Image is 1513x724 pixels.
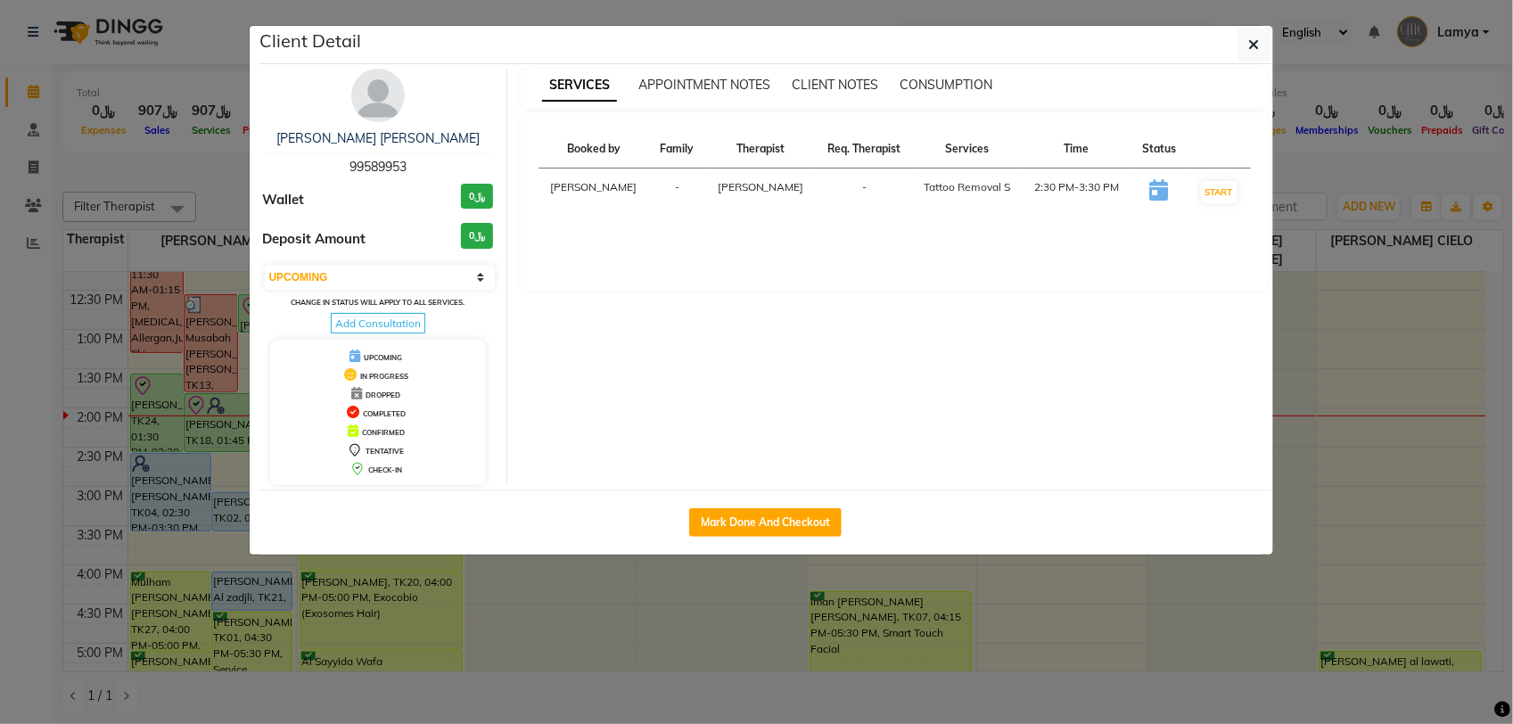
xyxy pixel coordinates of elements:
[1023,130,1131,169] th: Time
[539,169,649,217] td: [PERSON_NAME]
[363,409,406,418] span: COMPLETED
[331,313,425,333] span: Add Consultation
[362,428,405,437] span: CONFIRMED
[368,465,402,474] span: CHECK-IN
[816,130,913,169] th: Req. Therapist
[705,130,816,169] th: Therapist
[718,180,804,193] span: [PERSON_NAME]
[276,130,480,146] a: [PERSON_NAME] [PERSON_NAME]
[351,69,405,122] img: avatar
[1201,181,1238,203] button: START
[816,169,913,217] td: -
[461,184,493,210] h3: ﷼0
[649,169,705,217] td: -
[900,77,992,93] span: CONSUMPTION
[689,508,842,537] button: Mark Done And Checkout
[924,179,1012,195] div: Tattoo Removal S
[792,77,878,93] span: CLIENT NOTES
[364,353,402,362] span: UPCOMING
[1023,169,1131,217] td: 2:30 PM-3:30 PM
[260,28,362,54] h5: Client Detail
[349,159,407,175] span: 99589953
[360,372,408,381] span: IN PROGRESS
[291,298,465,307] small: Change in status will apply to all services.
[1131,130,1187,169] th: Status
[263,229,366,250] span: Deposit Amount
[638,77,770,93] span: APPOINTMENT NOTES
[539,130,649,169] th: Booked by
[649,130,705,169] th: Family
[913,130,1023,169] th: Services
[263,190,305,210] span: Wallet
[366,447,404,456] span: TENTATIVE
[366,391,400,399] span: DROPPED
[542,70,617,102] span: SERVICES
[461,223,493,249] h3: ﷼0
